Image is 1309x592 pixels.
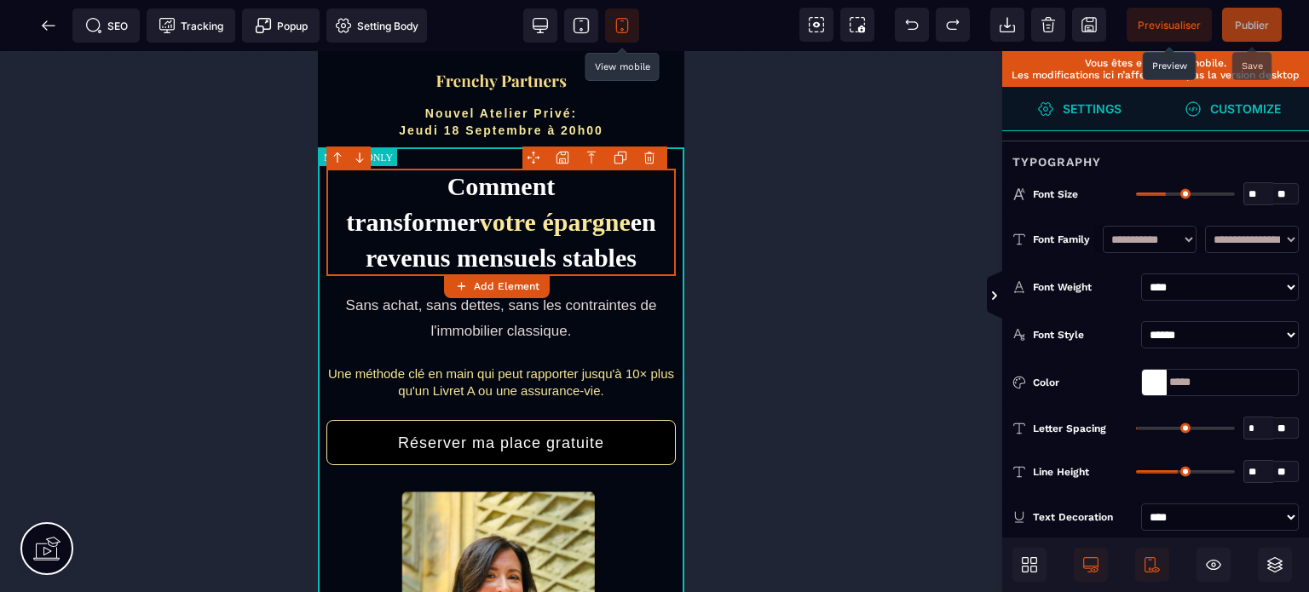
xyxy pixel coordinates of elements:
[1002,141,1309,172] div: Typography
[1002,87,1156,131] span: Settings
[1135,548,1169,582] span: Mobile Only
[474,280,539,292] strong: Add Element
[10,315,356,347] text: Une méthode clé en main qui peut rapporter jusqu'à 10× plus qu'un Livret A ou une assurance-vie.
[1033,279,1134,296] div: Font Weight
[1127,8,1212,42] span: Preview
[1210,102,1281,115] strong: Customize
[1074,548,1108,582] span: Desktop Only
[444,274,550,298] button: Add Element
[159,17,223,34] span: Tracking
[9,369,358,414] button: Réserver ma place gratuite
[28,246,339,288] text: Sans achat, sans dettes, sans les contraintes de l'immobilier classique.
[1033,326,1134,343] div: Font Style
[1138,19,1201,32] span: Previsualiser
[1197,548,1231,582] span: Hide/Show Block
[1156,87,1309,131] span: Open Style Manager
[1033,187,1078,201] span: Font Size
[1235,19,1269,32] span: Publier
[85,17,128,34] span: SEO
[1011,69,1300,81] p: Les modifications ici n’affecterons pas la version desktop
[1033,509,1134,526] div: Text Decoration
[1033,465,1089,479] span: Line Height
[1011,57,1300,69] p: Vous êtes en version mobile.
[1033,422,1106,435] span: Letter Spacing
[1012,548,1047,582] span: Open Blocks
[840,8,874,42] span: Screenshot
[116,21,251,39] img: f2a3730b544469f405c58ab4be6274e8_Capture_d%E2%80%99e%CC%81cran_2025-09-01_a%CC%80_20.57.27.png
[1258,548,1292,582] span: Open Layers
[1063,102,1122,115] strong: Settings
[17,54,349,96] h2: Nouvel Atelier Privé: Jeudi 18 Septembre à 20h00
[1033,231,1094,248] div: Font Family
[335,17,418,34] span: Setting Body
[1033,374,1134,391] div: Color
[255,17,308,34] span: Popup
[9,118,358,225] h1: Comment transformer en revenus mensuels stables
[799,8,833,42] span: View components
